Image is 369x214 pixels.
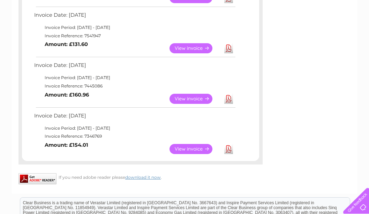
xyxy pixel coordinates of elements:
[346,30,362,35] a: Log out
[32,74,236,82] td: Invoice Period: [DATE] - [DATE]
[32,124,236,132] td: Invoice Period: [DATE] - [DATE]
[170,43,221,53] a: View
[32,23,236,32] td: Invoice Period: [DATE] - [DATE]
[224,144,233,154] a: Download
[125,175,161,180] a: download it now
[32,82,236,90] td: Invoice Reference: 7445086
[170,94,221,104] a: View
[45,142,88,148] b: Amount: £154.01
[224,43,233,53] a: Download
[224,94,233,104] a: Download
[18,173,263,180] div: If you need adobe reader please .
[32,61,236,74] td: Invoice Date: [DATE]
[45,92,89,98] b: Amount: £160.96
[264,30,279,35] a: Energy
[32,10,236,23] td: Invoice Date: [DATE]
[32,32,236,40] td: Invoice Reference: 7541947
[13,18,48,39] img: logo.png
[246,30,259,35] a: Water
[32,111,236,124] td: Invoice Date: [DATE]
[170,144,221,154] a: View
[238,3,286,12] a: 0333 014 3131
[308,30,318,35] a: Blog
[32,132,236,140] td: Invoice Reference: 7346769
[45,41,88,47] b: Amount: £131.60
[283,30,304,35] a: Telecoms
[20,4,350,34] div: Clear Business is a trading name of Verastar Limited (registered in [GEOGRAPHIC_DATA] No. 3667643...
[323,30,340,35] a: Contact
